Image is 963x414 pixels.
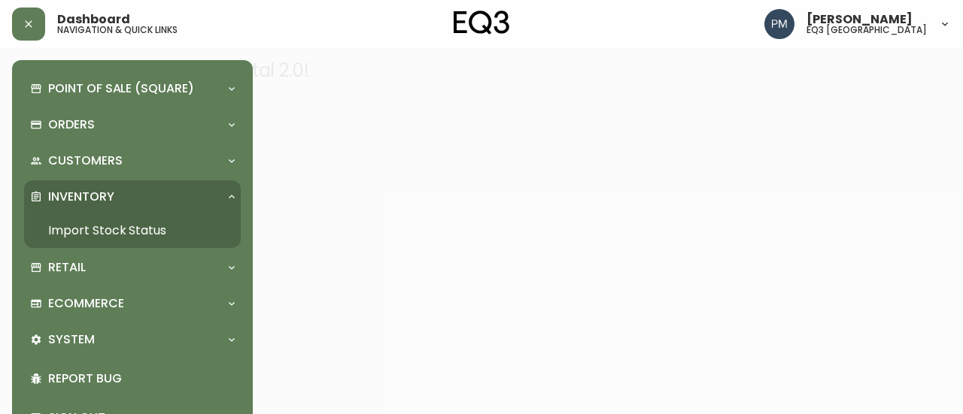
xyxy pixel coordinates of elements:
p: System [48,331,95,348]
p: Inventory [48,189,114,205]
h5: eq3 [GEOGRAPHIC_DATA] [807,26,927,35]
p: Retail [48,259,86,276]
div: Point of Sale (Square) [24,72,241,105]
div: Retail [24,251,241,284]
p: Ecommerce [48,295,124,312]
div: Inventory [24,180,241,213]
span: Dashboard [57,14,130,26]
h5: navigation & quick links [57,26,178,35]
span: [PERSON_NAME] [807,14,913,26]
p: Report Bug [48,370,235,387]
div: Customers [24,144,241,177]
p: Customers [48,153,123,169]
a: Import Stock Status [24,213,241,248]
img: logo [454,11,509,35]
p: Orders [48,116,95,133]
div: System [24,323,241,356]
img: 0a7c5790205149dfd4c0ba0a3a48f705 [764,9,794,39]
div: Report Bug [24,359,241,398]
p: Point of Sale (Square) [48,80,194,97]
div: Ecommerce [24,287,241,320]
div: Orders [24,108,241,141]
